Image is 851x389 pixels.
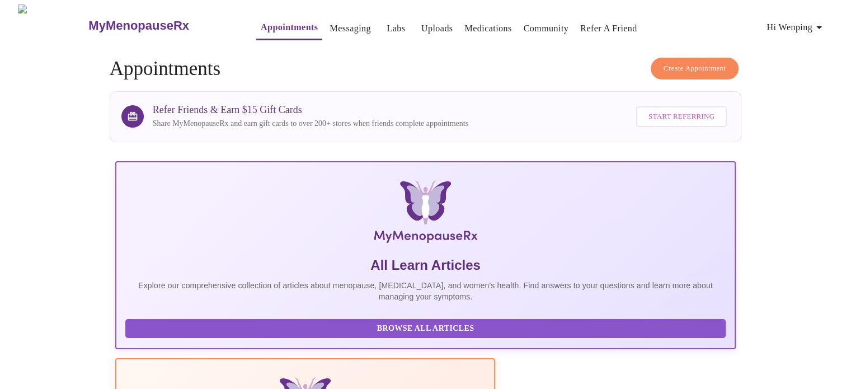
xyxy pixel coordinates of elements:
button: Refer a Friend [576,17,642,40]
h3: Refer Friends & Earn $15 Gift Cards [153,104,468,116]
span: Hi Wenping [767,20,826,35]
a: Appointments [261,20,318,35]
a: Messaging [330,21,370,36]
h4: Appointments [110,58,742,80]
button: Hi Wenping [762,16,830,39]
p: Share MyMenopauseRx and earn gift cards to over 200+ stores when friends complete appointments [153,118,468,129]
a: Browse All Articles [125,323,729,332]
button: Messaging [325,17,375,40]
a: Uploads [421,21,453,36]
button: Appointments [256,16,322,40]
h5: All Learn Articles [125,256,726,274]
a: Start Referring [633,101,730,133]
a: Refer a Friend [580,21,637,36]
h3: MyMenopauseRx [88,18,189,33]
button: Community [519,17,573,40]
button: Create Appointment [651,58,739,79]
span: Browse All Articles [137,322,715,336]
button: Browse All Articles [125,319,726,339]
a: Medications [464,21,511,36]
a: MyMenopauseRx [87,6,234,45]
p: Explore our comprehensive collection of articles about menopause, [MEDICAL_DATA], and women's hea... [125,280,726,302]
img: MyMenopauseRx Logo [218,180,632,247]
a: Labs [387,21,405,36]
span: Start Referring [648,110,714,123]
img: MyMenopauseRx Logo [18,4,87,46]
button: Start Referring [636,106,727,127]
span: Create Appointment [664,62,726,75]
button: Labs [378,17,414,40]
button: Medications [460,17,516,40]
button: Uploads [417,17,458,40]
a: Community [524,21,569,36]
